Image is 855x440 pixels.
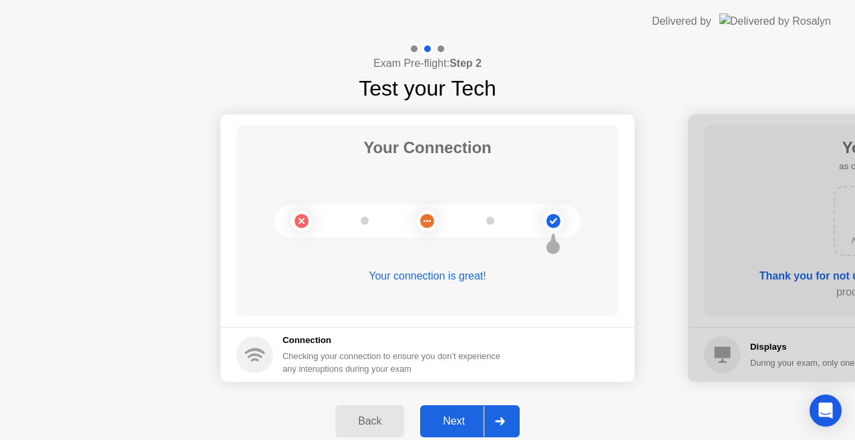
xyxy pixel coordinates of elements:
[283,334,508,347] h5: Connection
[652,13,711,29] div: Delivered by
[236,268,619,284] div: Your connection is great!
[283,350,508,375] div: Checking your connection to ensure you don’t experience any interuptions during your exam
[339,415,400,427] div: Back
[359,72,496,104] h1: Test your Tech
[420,405,520,437] button: Next
[373,56,482,72] h4: Exam Pre-flight:
[363,136,492,160] h1: Your Connection
[335,405,404,437] button: Back
[719,13,831,29] img: Delivered by Rosalyn
[810,395,842,427] div: Open Intercom Messenger
[450,58,482,69] b: Step 2
[424,415,484,427] div: Next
